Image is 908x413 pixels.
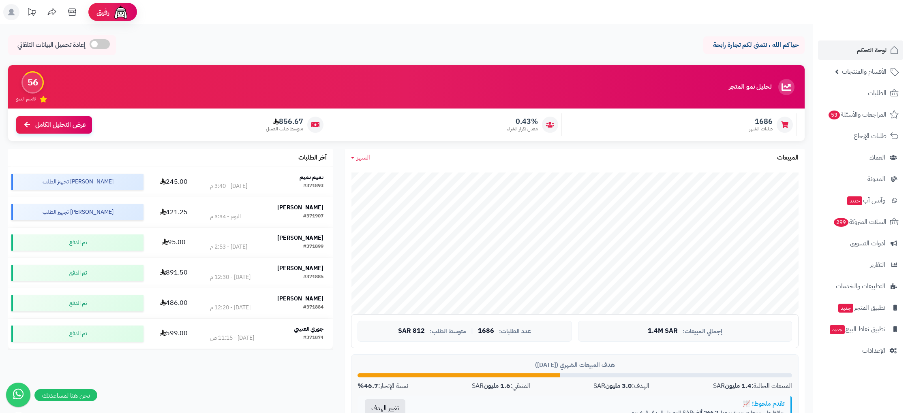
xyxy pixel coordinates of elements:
[11,174,143,190] div: [PERSON_NAME] تجهيز الطلب
[303,304,323,312] div: #371884
[709,40,799,50] p: حياكم الله ، نتمنى لكم تجارة رابحة
[11,326,143,342] div: تم الدفع
[828,109,887,120] span: المراجعات والأسئلة
[277,203,323,212] strong: [PERSON_NAME]
[869,152,885,163] span: العملاء
[749,126,773,132] span: طلبات الشهر
[478,328,494,335] span: 1686
[358,381,408,391] div: نسبة الإنجاز:
[818,341,903,360] a: الإعدادات
[777,154,799,162] h3: المبيعات
[749,117,773,126] span: 1686
[713,381,792,391] div: المبيعات الحالية: SAR
[818,298,903,317] a: تطبيق المتجرجديد
[294,325,323,333] strong: جوري العتيبي
[818,234,903,253] a: أدوات التسويق
[430,328,466,335] span: متوسط الطلب:
[837,302,885,313] span: تطبيق المتجر
[818,212,903,232] a: السلات المتروكة299
[507,117,538,126] span: 0.43%
[818,169,903,189] a: المدونة
[210,182,247,190] div: [DATE] - 3:40 م
[277,264,323,272] strong: [PERSON_NAME]
[593,381,649,391] div: الهدف: SAR
[303,213,323,221] div: #371907
[484,381,510,391] strong: 1.6 مليون
[818,191,903,210] a: وآتس آبجديد
[833,216,887,228] span: السلات المتروكة
[853,23,900,40] img: logo-2.png
[829,324,885,335] span: تطبيق نقاط البيع
[818,148,903,167] a: العملاء
[210,243,247,251] div: [DATE] - 2:53 م
[147,167,201,197] td: 245.00
[836,281,885,292] span: التطبيقات والخدمات
[398,328,425,335] span: 812 SAR
[818,319,903,339] a: تطبيق نقاط البيعجديد
[35,120,86,130] span: عرض التحليل الكامل
[471,328,473,334] span: |
[648,328,678,335] span: 1.4M SAR
[846,195,885,206] span: وآتس آب
[300,173,323,181] strong: تميم تميم
[210,273,251,281] div: [DATE] - 12:30 م
[277,294,323,303] strong: [PERSON_NAME]
[147,228,201,258] td: 95.00
[818,277,903,296] a: التطبيقات والخدمات
[210,304,251,312] div: [DATE] - 12:20 م
[862,345,885,356] span: الإعدادات
[210,213,241,221] div: اليوم - 3:34 م
[303,182,323,190] div: #371893
[277,234,323,242] strong: [PERSON_NAME]
[17,40,86,50] span: إعادة تحميل البيانات التلقائي
[210,334,254,342] div: [DATE] - 11:15 ص
[21,4,42,22] a: تحديثات المنصة
[16,116,92,134] a: عرض التحليل الكامل
[834,218,848,227] span: 299
[266,126,303,132] span: متوسط طلب العميل
[11,265,143,281] div: تم الدفع
[113,4,129,20] img: ai-face.png
[147,197,201,227] td: 421.25
[870,259,885,270] span: التقارير
[298,154,327,162] h3: آخر الطلبات
[357,153,370,162] span: الشهر
[818,126,903,146] a: طلبات الإرجاع
[850,238,885,249] span: أدوات التسويق
[147,288,201,318] td: 486.00
[303,273,323,281] div: #371885
[11,295,143,311] div: تم الدفع
[857,45,887,56] span: لوحة التحكم
[867,173,885,185] span: المدونة
[472,381,530,391] div: المتبقي: SAR
[96,7,109,17] span: رفيق
[818,83,903,103] a: الطلبات
[818,105,903,124] a: المراجعات والأسئلة53
[147,319,201,349] td: 599.00
[303,334,323,342] div: #371874
[303,243,323,251] div: #371899
[16,96,36,102] span: تقييم النمو
[11,204,143,220] div: [PERSON_NAME] تجهيز الطلب
[842,66,887,77] span: الأقسام والمنتجات
[358,381,378,391] strong: 46.7%
[868,87,887,99] span: الطلبات
[507,126,538,132] span: معدل تكرار الشراء
[499,328,531,335] span: عدد الطلبات:
[358,361,792,369] div: هدف المبيعات الشهري ([DATE])
[605,381,632,391] strong: 3.0 مليون
[818,255,903,275] a: التقارير
[419,400,784,408] div: تقدم ملحوظ! 📈
[847,196,862,205] span: جديد
[830,325,845,334] span: جديد
[829,111,840,119] span: 53
[266,117,303,126] span: 856.67
[818,40,903,60] a: لوحة التحكم
[838,304,853,313] span: جديد
[725,381,752,391] strong: 1.4 مليون
[729,83,771,91] h3: تحليل نمو المتجر
[147,258,201,288] td: 891.50
[11,234,143,251] div: تم الدفع
[854,130,887,142] span: طلبات الإرجاع
[351,153,370,162] a: الشهر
